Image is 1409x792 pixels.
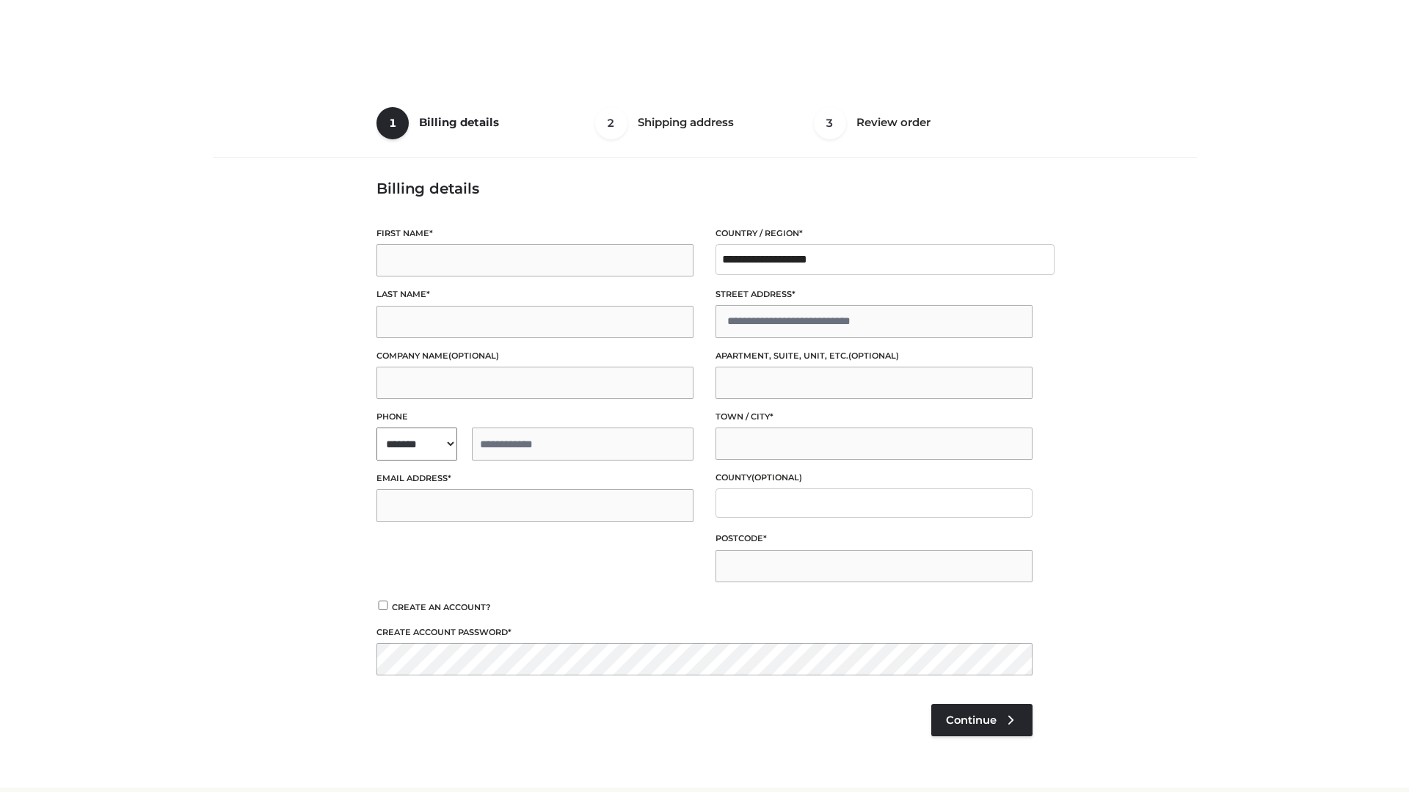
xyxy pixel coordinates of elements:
label: Last name [376,287,693,301]
span: 2 [595,107,627,139]
span: (optional) [448,351,499,361]
span: Review order [856,115,931,129]
a: Continue [931,704,1033,736]
h3: Billing details [376,180,1033,197]
span: Continue [946,714,997,727]
span: (optional) [848,351,899,361]
label: Company name [376,349,693,363]
label: Email address [376,472,693,485]
label: Create account password [376,626,1033,639]
input: Create an account? [376,601,390,610]
span: 3 [814,107,846,139]
label: Apartment, suite, unit, etc. [716,349,1033,363]
label: Street address [716,287,1033,301]
span: Billing details [419,115,499,129]
label: County [716,471,1033,485]
span: 1 [376,107,409,139]
span: (optional) [751,472,802,483]
label: Town / City [716,410,1033,424]
span: Shipping address [638,115,734,129]
label: Country / Region [716,227,1033,241]
label: First name [376,227,693,241]
label: Phone [376,410,693,424]
span: Create an account? [392,602,491,612]
label: Postcode [716,532,1033,546]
